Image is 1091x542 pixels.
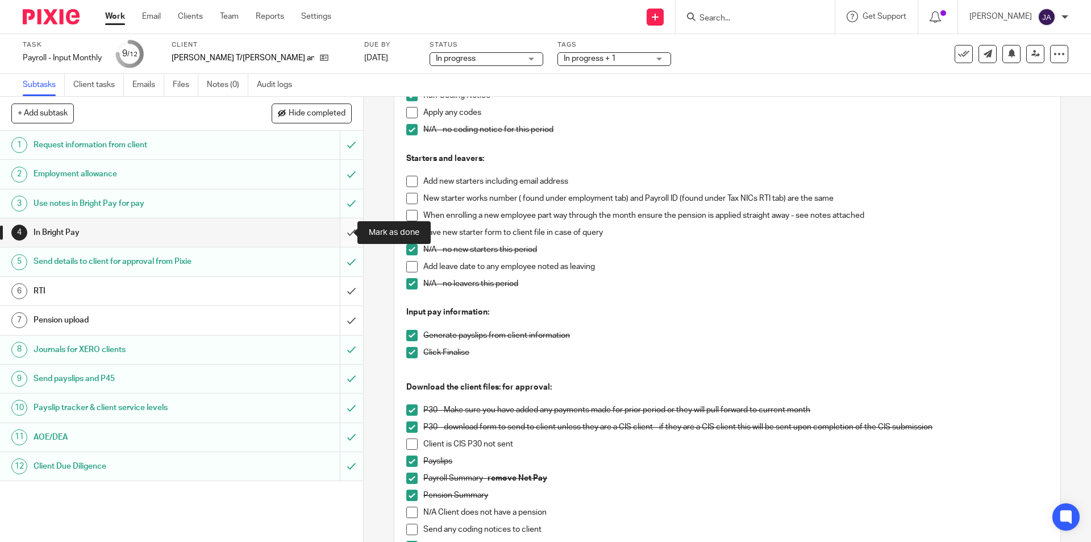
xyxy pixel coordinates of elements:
[11,254,27,270] div: 5
[257,74,301,96] a: Audit logs
[256,11,284,22] a: Reports
[11,371,27,387] div: 9
[178,11,203,22] a: Clients
[301,11,331,22] a: Settings
[969,11,1032,22] p: [PERSON_NAME]
[423,524,1048,535] p: Send any coding notices to client
[564,55,616,63] span: In progress + 1
[11,225,27,241] div: 4
[34,136,230,154] h1: Request information from client
[34,166,230,183] h1: Employment allowance
[172,40,350,49] label: Client
[423,210,1048,221] p: When enrolling a new employee part way through the month ensure the pension is applied straight a...
[423,278,1048,289] p: N/A - no leavers this period
[34,429,230,446] h1: AOE/DEA
[11,458,27,474] div: 12
[406,383,552,391] strong: Download the client files: for approval:
[406,308,489,316] strong: Input pay information:
[34,312,230,329] h1: Pension upload
[11,167,27,183] div: 2
[423,227,1048,238] p: Save new starter form to client file in case of query
[1038,8,1056,26] img: svg%3E
[172,52,314,64] p: [PERSON_NAME] T/[PERSON_NAME] and Son
[423,421,1048,433] p: P30 - download form to send to client unless they are a CIS client - if they are a CIS client thi...
[105,11,125,22] a: Work
[423,124,1048,135] p: N/A - no coding notice for this period
[173,74,198,96] a: Files
[430,40,543,49] label: Status
[11,196,27,212] div: 3
[23,40,102,49] label: Task
[73,74,124,96] a: Client tasks
[23,74,65,96] a: Subtasks
[132,74,164,96] a: Emails
[127,51,138,57] small: /12
[11,104,74,123] button: + Add subtask
[34,253,230,270] h1: Send details to client for approval from Pixie
[423,404,1048,416] p: P30 - Make sure you have added any payments made for prior period or they will pull forward to cu...
[423,107,1048,118] p: Apply any codes
[11,429,27,445] div: 11
[34,224,230,241] h1: In Bright Pay
[423,507,1048,518] p: N/A Client does not have a pension
[289,109,345,118] span: Hide completed
[34,195,230,212] h1: Use notes in Bright Pay for pay
[23,9,80,24] img: Pixie
[423,261,1048,272] p: Add leave date to any employee noted as leaving
[34,341,230,358] h1: Journals for XERO clients
[863,13,906,20] span: Get Support
[423,244,1048,255] p: N/A - no new starters this period
[406,155,484,163] strong: Starters and leavers:
[11,137,27,153] div: 1
[423,347,1048,358] p: Click Finalise
[34,370,230,387] h1: Send payslips and P45
[423,490,1048,501] p: Pension Summary
[11,400,27,416] div: 10
[11,342,27,358] div: 8
[122,47,138,60] div: 9
[34,283,230,300] h1: RTI
[423,473,1048,484] p: Payroll Summary -
[11,312,27,328] div: 7
[364,54,388,62] span: [DATE]
[488,474,547,482] strong: remove Net Pay
[423,438,1048,450] p: Client is CIS P30 not sent
[142,11,161,22] a: Email
[34,399,230,416] h1: Payslip tracker & client service levels
[364,40,415,49] label: Due by
[423,330,1048,341] p: Generate payslips from client information
[423,456,1048,467] p: Payslips
[23,52,102,64] div: Payroll - Input Monthly
[557,40,671,49] label: Tags
[207,74,248,96] a: Notes (0)
[11,283,27,299] div: 6
[698,14,801,24] input: Search
[436,55,476,63] span: In progress
[423,176,1048,187] p: Add new starters including email address
[423,193,1048,204] p: New starter works number ( found under employment tab) and Payroll ID (found under Tax NICs RTI t...
[34,458,230,475] h1: Client Due Diligence
[220,11,239,22] a: Team
[272,104,352,123] button: Hide completed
